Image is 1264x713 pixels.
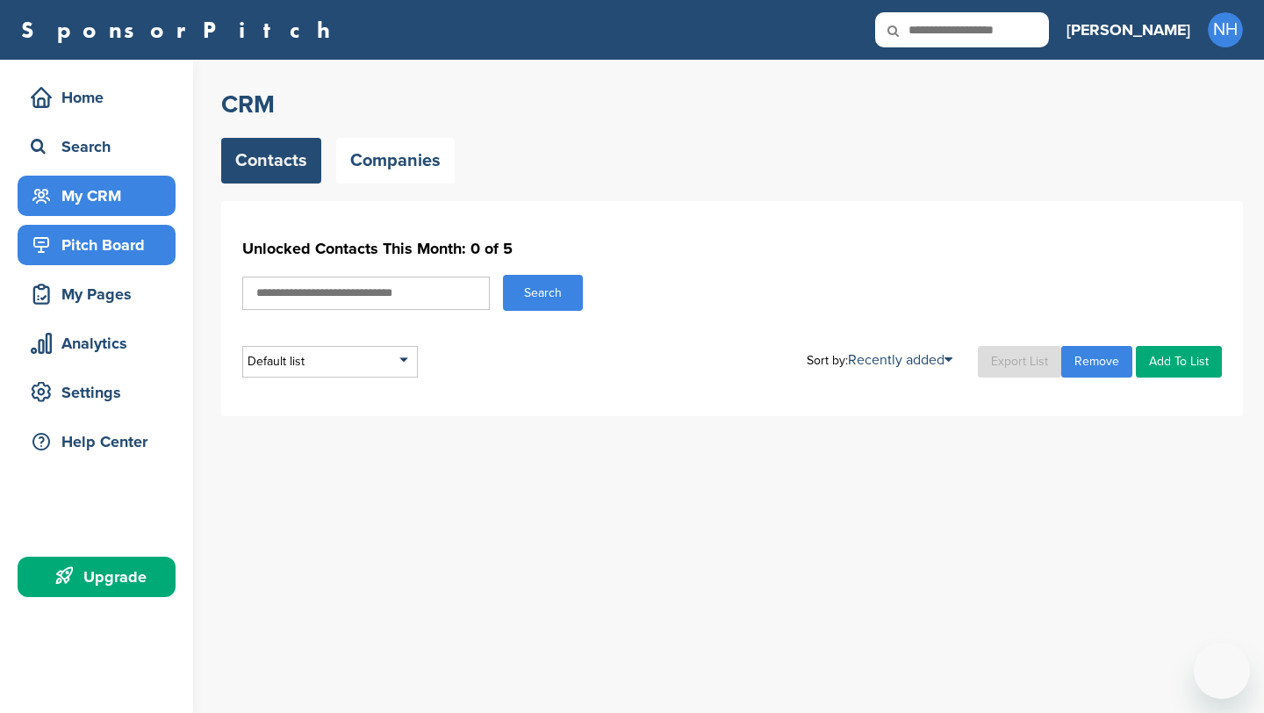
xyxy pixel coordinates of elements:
button: Search [503,275,583,311]
div: Home [26,82,176,113]
h1: Unlocked Contacts This Month: 0 of 5 [242,233,1222,264]
div: Upgrade [26,561,176,593]
a: Export List [978,346,1061,378]
div: Help Center [26,426,176,457]
a: [PERSON_NAME] [1066,11,1190,49]
h3: [PERSON_NAME] [1066,18,1190,42]
a: Pitch Board [18,225,176,265]
div: My CRM [26,180,176,212]
div: Search [26,131,176,162]
div: Sort by: [807,353,952,367]
a: My Pages [18,274,176,314]
div: Default list [242,346,418,378]
a: Home [18,77,176,118]
div: Analytics [26,328,176,359]
a: Search [18,126,176,167]
a: Add To List [1136,346,1222,378]
div: My Pages [26,278,176,310]
a: Upgrade [18,557,176,597]
iframe: Button to launch messaging window [1194,643,1250,699]
span: NH [1208,12,1243,47]
a: Help Center [18,421,176,462]
h2: CRM [221,89,1243,120]
a: My CRM [18,176,176,216]
div: Settings [26,377,176,408]
a: Analytics [18,323,176,364]
a: Remove [1061,346,1132,378]
a: Settings [18,372,176,413]
a: Companies [336,138,455,184]
a: SponsorPitch [21,18,341,41]
a: Recently added [848,351,952,369]
div: Pitch Board [26,229,176,261]
a: Contacts [221,138,321,184]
